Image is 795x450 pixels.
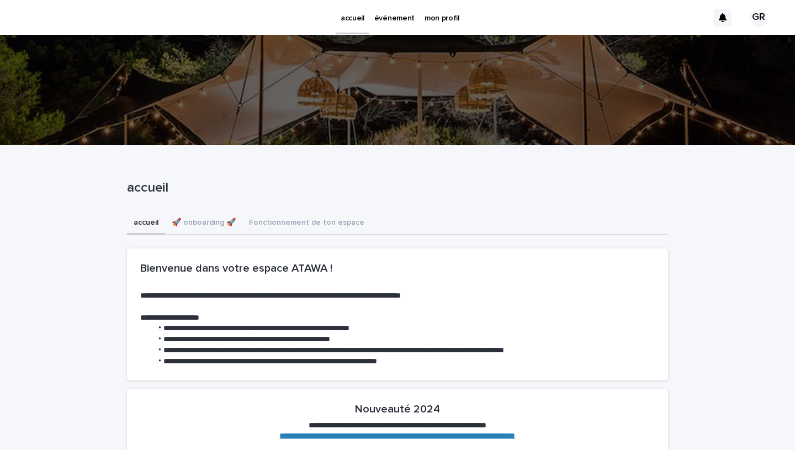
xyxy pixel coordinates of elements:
[165,212,242,235] button: 🚀 onboarding 🚀
[127,180,664,196] p: accueil
[127,212,165,235] button: accueil
[22,7,129,29] img: Ls34BcGeRexTGTNfXpUC
[355,403,440,416] h2: Nouveauté 2024
[140,262,655,275] h2: Bienvenue dans votre espace ATAWA !
[242,212,371,235] button: Fonctionnement de ton espace
[750,9,767,27] div: GR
